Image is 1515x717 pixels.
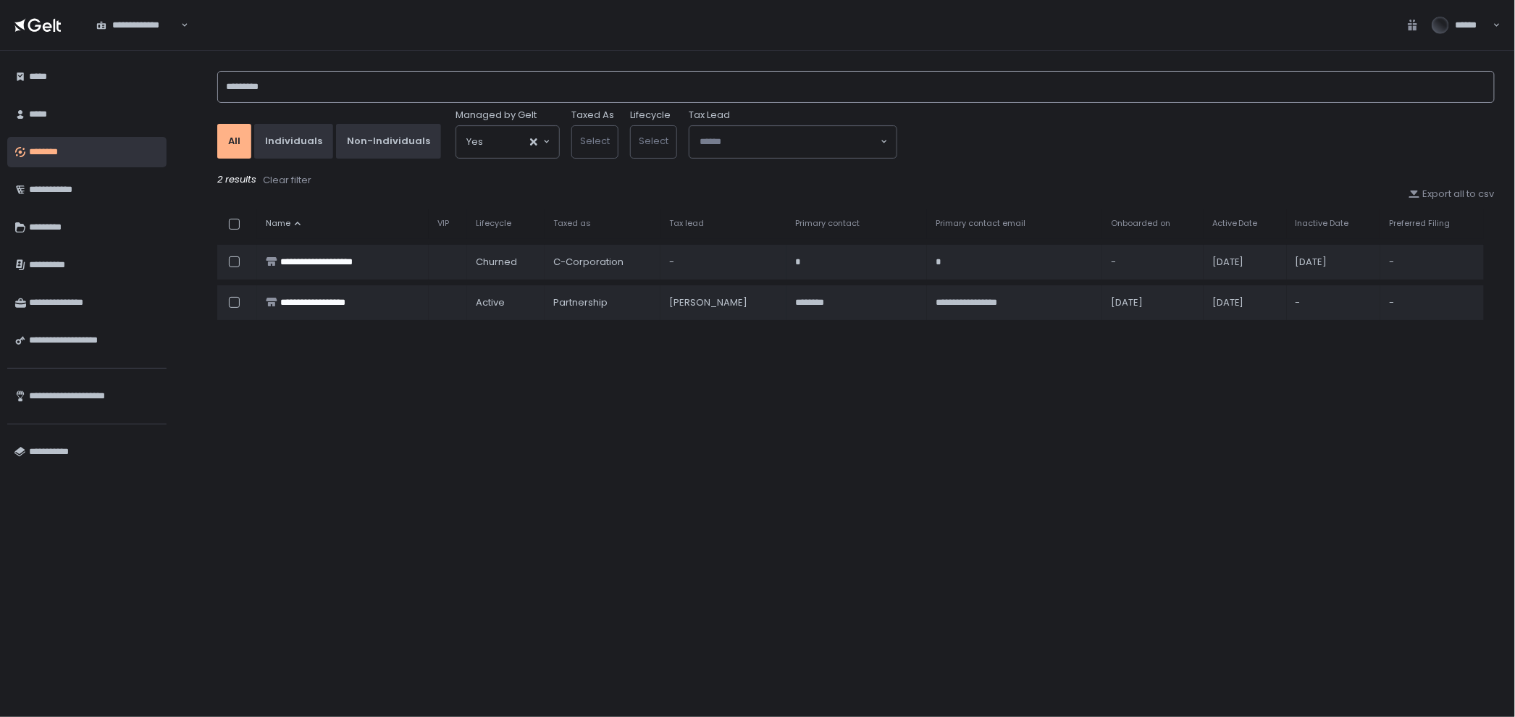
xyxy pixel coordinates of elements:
[456,126,559,158] div: Search for option
[639,134,668,148] span: Select
[466,135,483,149] span: Yes
[483,135,529,149] input: Search for option
[1389,256,1475,269] div: -
[689,109,730,122] span: Tax Lead
[456,109,537,122] span: Managed by Gelt
[1389,218,1450,229] span: Preferred Filing
[476,256,517,269] span: churned
[476,218,511,229] span: Lifecycle
[795,218,860,229] span: Primary contact
[1111,296,1195,309] div: [DATE]
[530,138,537,146] button: Clear Selected
[689,126,897,158] div: Search for option
[553,256,652,269] div: C-Corporation
[669,256,778,269] div: -
[1296,256,1372,269] div: [DATE]
[1212,256,1278,269] div: [DATE]
[437,218,449,229] span: VIP
[217,173,1495,188] div: 2 results
[262,173,312,188] button: Clear filter
[265,135,322,148] div: Individuals
[936,218,1025,229] span: Primary contact email
[1212,218,1258,229] span: Active Date
[571,109,614,122] label: Taxed As
[1111,218,1170,229] span: Onboarded on
[217,124,251,159] button: All
[669,218,704,229] span: Tax lead
[1296,218,1349,229] span: Inactive Date
[1111,256,1195,269] div: -
[336,124,441,159] button: Non-Individuals
[669,296,778,309] div: [PERSON_NAME]
[553,296,652,309] div: Partnership
[1212,296,1278,309] div: [DATE]
[1389,296,1475,309] div: -
[254,124,333,159] button: Individuals
[1409,188,1495,201] button: Export all to csv
[700,135,879,149] input: Search for option
[179,18,180,33] input: Search for option
[87,9,188,40] div: Search for option
[347,135,430,148] div: Non-Individuals
[266,218,290,229] span: Name
[476,296,505,309] span: active
[580,134,610,148] span: Select
[1296,296,1372,309] div: -
[228,135,240,148] div: All
[553,218,591,229] span: Taxed as
[263,174,311,187] div: Clear filter
[630,109,671,122] label: Lifecycle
